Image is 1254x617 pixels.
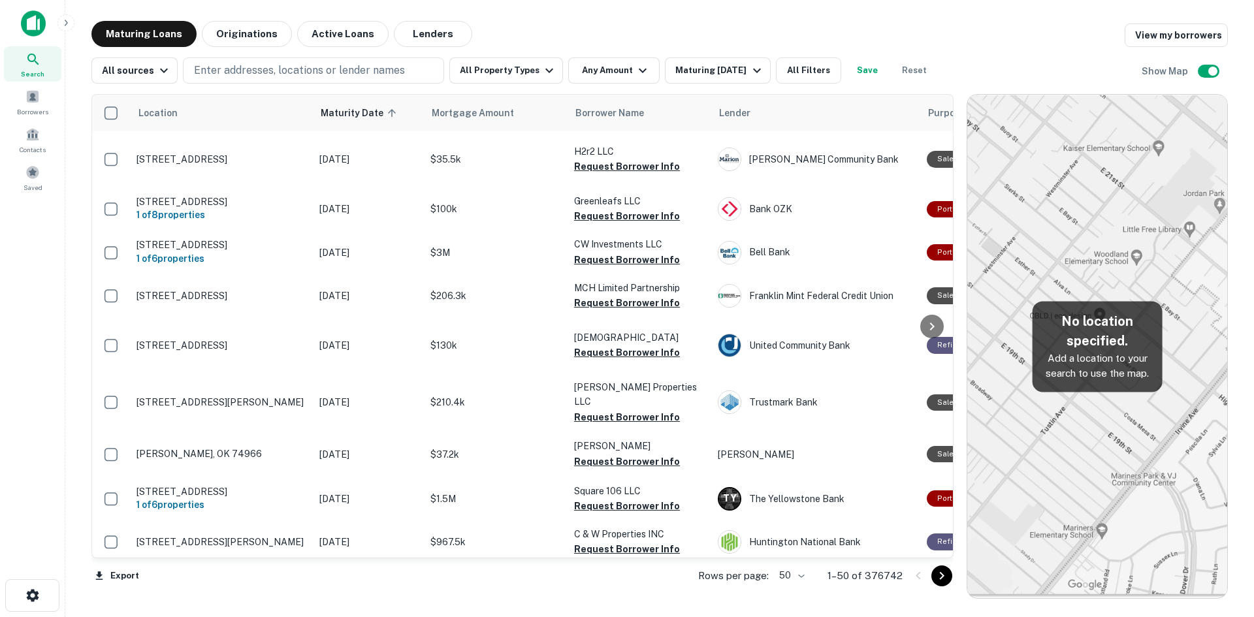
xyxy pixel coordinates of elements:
button: Maturing Loans [91,21,197,47]
button: Enter addresses, locations or lender names [183,57,444,84]
div: [PERSON_NAME] Community Bank [718,148,914,171]
p: $3M [430,245,561,260]
p: [PERSON_NAME] [574,439,705,453]
span: Borrower Name [575,105,644,121]
p: H2r2 LLC [574,144,705,159]
p: $37.2k [430,447,561,462]
p: $1.5M [430,492,561,506]
p: $35.5k [430,152,561,166]
th: Borrower Name [568,95,711,131]
button: Request Borrower Info [574,454,680,469]
div: Franklin Mint Federal Credit Union [718,284,914,308]
div: This is a portfolio loan with 8 properties [927,201,979,217]
span: Mortgage Amount [432,105,531,121]
a: Borrowers [4,84,61,119]
p: [DATE] [319,395,417,409]
div: Huntington National Bank [718,530,914,554]
p: [STREET_ADDRESS][PERSON_NAME] [137,396,306,408]
span: Borrowers [17,106,48,117]
h5: No location specified. [1043,311,1152,351]
p: $206.3k [430,289,561,303]
p: Square 106 LLC [574,484,705,498]
p: [PERSON_NAME] [718,447,914,462]
img: map-placeholder.webp [967,95,1227,598]
button: Go to next page [931,565,952,586]
img: picture [718,334,741,356]
p: C & W Properties INC [574,527,705,541]
p: Enter addresses, locations or lender names [194,63,405,78]
h6: Show Map [1142,64,1190,78]
img: picture [718,531,741,553]
h6: 1 of 6 properties [137,498,306,512]
button: Request Borrower Info [574,345,680,360]
button: Active Loans [297,21,389,47]
a: Contacts [4,122,61,157]
th: Lender [711,95,920,131]
p: [DATE] [319,152,417,166]
button: Any Amount [568,57,660,84]
p: Add a location to your search to use the map. [1043,351,1152,381]
button: Maturing [DATE] [665,57,770,84]
span: Purpose [928,105,965,121]
p: [STREET_ADDRESS] [137,290,306,302]
p: [DATE] [319,202,417,216]
p: [STREET_ADDRESS] [137,486,306,498]
img: picture [718,285,741,307]
p: T Y [723,492,736,505]
div: Chat Widget [1189,513,1254,575]
div: The Yellowstone Bank [718,487,914,511]
img: capitalize-icon.png [21,10,46,37]
p: 1–50 of 376742 [828,568,903,584]
button: All sources [91,57,178,84]
div: Sale [927,151,964,167]
button: Request Borrower Info [574,252,680,268]
p: [DATE] [319,535,417,549]
p: $100k [430,202,561,216]
p: [DATE] [319,289,417,303]
p: $967.5k [430,535,561,549]
div: Bell Bank [718,241,914,264]
a: Search [4,46,61,82]
div: Trustmark Bank [718,390,914,414]
p: [PERSON_NAME], OK 74966 [137,448,306,460]
th: Maturity Date [313,95,424,131]
button: Export [91,566,142,586]
span: Search [21,69,44,79]
button: Request Borrower Info [574,541,680,557]
img: picture [718,242,741,264]
span: Saved [24,182,42,193]
div: This is a portfolio loan with 6 properties [927,244,979,261]
p: [STREET_ADDRESS] [137,239,306,251]
h6: 1 of 8 properties [137,208,306,222]
p: [STREET_ADDRESS][PERSON_NAME] [137,536,306,548]
p: Greenleafs LLC [574,194,705,208]
button: All Property Types [449,57,563,84]
button: Request Borrower Info [574,159,680,174]
p: [STREET_ADDRESS] [137,196,306,208]
p: [DATE] [319,447,417,462]
span: Lender [719,105,750,121]
p: $130k [430,338,561,353]
span: Contacts [20,144,46,155]
button: Request Borrower Info [574,295,680,311]
div: Bank OZK [718,197,914,221]
div: 50 [774,566,807,585]
p: MCH Limited Partnership [574,281,705,295]
div: Maturing [DATE] [675,63,764,78]
button: Save your search to get updates of matches that match your search criteria. [846,57,888,84]
div: Sale [927,446,964,462]
a: Saved [4,160,61,195]
th: Mortgage Amount [424,95,568,131]
img: picture [718,148,741,170]
p: [DATE] [319,492,417,506]
p: [STREET_ADDRESS] [137,340,306,351]
button: Originations [202,21,292,47]
div: This is a portfolio loan with 6 properties [927,490,979,507]
p: [DEMOGRAPHIC_DATA] [574,330,705,345]
img: picture [718,391,741,413]
p: $210.4k [430,395,561,409]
